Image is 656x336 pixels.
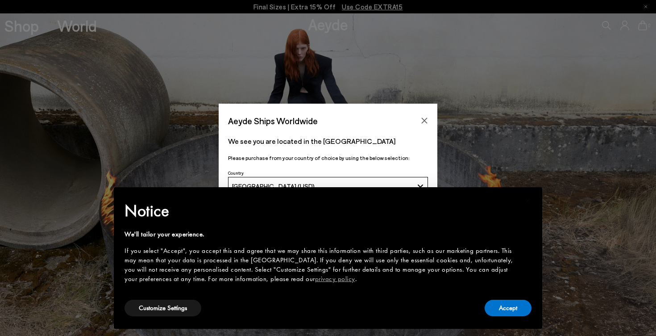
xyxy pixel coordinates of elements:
[315,274,355,283] a: privacy policy
[517,190,539,211] button: Close this notice
[228,154,428,162] p: Please purchase from your country of choice by using the below selection:
[125,199,517,223] h2: Notice
[125,300,201,316] button: Customize Settings
[485,300,531,316] button: Accept
[125,246,517,284] div: If you select "Accept", you accept this and agree that we may share this information with third p...
[228,136,428,147] p: We see you are located in the [GEOGRAPHIC_DATA]
[228,170,244,176] span: Country
[418,114,431,127] button: Close
[525,193,531,207] span: ×
[125,230,517,239] div: We'll tailor your experience.
[228,113,318,129] span: Aeyde Ships Worldwide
